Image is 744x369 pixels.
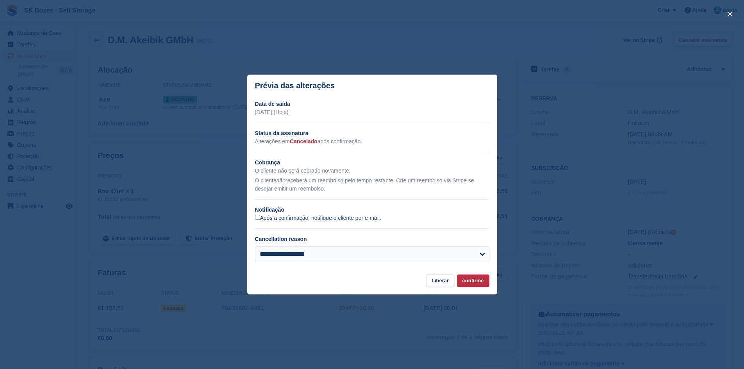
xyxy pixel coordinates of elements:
[255,137,489,146] p: Alterações em após confirmação.
[255,236,307,242] label: Cancellation reason
[255,108,489,116] p: [DATE] (Hoje)
[255,129,489,137] h2: Status da assinatura
[724,8,736,20] button: close
[277,177,285,184] em: não
[255,215,382,222] label: Após a confirmação, notifique o cliente por e-mail.
[426,275,454,287] button: Liberar
[255,215,260,220] input: Após a confirmação, notifique o cliente por e-mail.
[255,159,489,167] h2: Cobrança
[255,206,489,214] h2: Notificação
[255,100,489,108] h2: Data de saída
[255,167,489,175] p: O cliente não será cobrado novamente.
[457,275,489,287] button: confirme
[255,81,335,90] p: Prévia das alterações
[290,138,318,144] span: Cancelado
[255,176,489,193] p: O cliente receberá um reembolso pelo tempo restante. Crie um reembolso via Stripe se desejar emit...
